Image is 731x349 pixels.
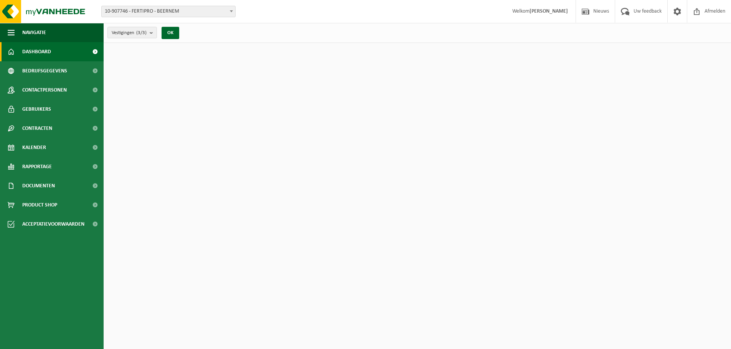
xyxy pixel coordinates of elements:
[112,27,147,39] span: Vestigingen
[22,195,57,215] span: Product Shop
[22,23,46,42] span: Navigatie
[22,119,52,138] span: Contracten
[22,80,67,100] span: Contactpersonen
[530,8,568,14] strong: [PERSON_NAME]
[136,30,147,35] count: (3/3)
[22,157,52,176] span: Rapportage
[22,100,51,119] span: Gebruikers
[22,61,67,80] span: Bedrijfsgegevens
[22,138,46,157] span: Kalender
[22,176,55,195] span: Documenten
[22,215,84,234] span: Acceptatievoorwaarden
[101,6,236,17] span: 10-907746 - FERTIPRO - BEERNEM
[162,27,179,39] button: OK
[107,27,157,38] button: Vestigingen(3/3)
[102,6,235,17] span: 10-907746 - FERTIPRO - BEERNEM
[22,42,51,61] span: Dashboard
